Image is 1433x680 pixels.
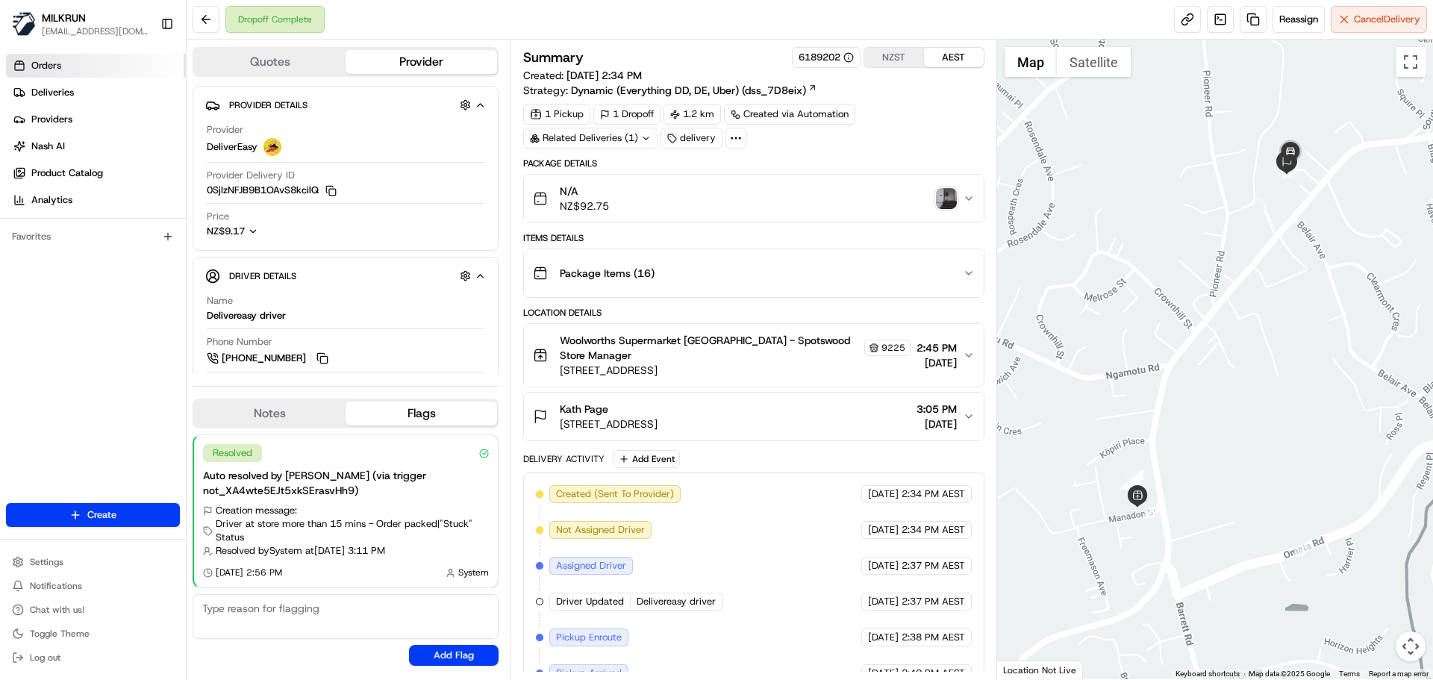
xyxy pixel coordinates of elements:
button: Chat with us! [6,599,180,620]
img: photo_proof_of_delivery image [936,188,957,209]
div: 1.2 km [664,104,721,125]
span: System [458,567,489,578]
div: Strategy: [523,83,817,98]
span: Analytics [31,193,72,207]
span: Provider Delivery ID [207,169,295,182]
a: Analytics [6,188,186,212]
div: 2 [1120,473,1136,490]
div: 6 [1124,470,1140,487]
span: [DATE] [868,487,899,501]
button: MILKRUN [42,10,86,25]
span: Notifications [30,580,82,592]
span: 9225 [881,342,905,354]
button: Package Items (16) [524,249,983,297]
span: Delivereasy driver [637,595,716,608]
span: Phone Number [207,335,272,349]
span: Reassign [1279,13,1318,26]
span: Price [207,210,229,223]
a: Product Catalog [6,161,186,185]
div: delivery [661,128,722,149]
span: Assigned Driver [556,559,626,573]
span: NZ$9.17 [207,225,245,237]
span: 2:38 PM AEST [902,631,965,644]
span: [STREET_ADDRESS] [560,417,658,431]
span: Orders [31,59,61,72]
div: 5 [1123,471,1140,487]
span: [DATE] [868,667,899,680]
div: Location Details [523,307,984,319]
button: Map camera controls [1396,631,1426,661]
span: NZ$92.75 [560,199,609,213]
span: Dynamic (Everything DD, DE, Uber) (dss_7D8eix) [571,83,806,98]
span: Log out [30,652,60,664]
button: NZ$9.17 [207,225,338,238]
div: 1 Pickup [523,104,590,125]
span: Create [87,508,116,522]
button: Add Flag [409,645,499,666]
div: Delivery Activity [523,453,605,465]
button: Flags [346,402,497,425]
span: [DATE] [917,417,957,431]
span: Not Assigned Driver [556,523,645,537]
button: MILKRUNMILKRUN[EMAIL_ADDRESS][DOMAIN_NAME] [6,6,154,42]
button: Add Event [614,450,680,468]
span: Nash AI [31,140,65,153]
button: Log out [6,647,180,668]
span: Pickup Arrived [556,667,622,680]
button: Provider Details [205,93,486,117]
span: [DATE] [917,355,957,370]
span: 2:40 PM AEST [902,667,965,680]
div: 4 [1124,472,1140,488]
button: Keyboard shortcuts [1176,669,1240,679]
span: Package Items ( 16 ) [560,266,655,281]
div: Location Not Live [997,661,1083,679]
a: Report a map error [1369,670,1429,678]
div: Package Details [523,157,984,169]
span: 2:37 PM AEST [902,595,965,608]
span: 2:34 PM AEST [902,523,965,537]
a: Providers [6,107,186,131]
span: Pickup Enroute [556,631,622,644]
span: [DATE] [868,595,899,608]
div: 3 [1123,473,1140,490]
a: Orders [6,54,186,78]
button: Quotes [194,50,346,74]
span: DeliverEasy [207,140,257,154]
button: Toggle Theme [6,623,180,644]
button: [EMAIL_ADDRESS][DOMAIN_NAME] [42,25,149,37]
button: Show street map [1005,47,1057,77]
h3: Summary [523,51,584,64]
img: Google [1001,660,1050,679]
span: [DATE] [868,559,899,573]
span: Driver at store more than 15 mins - Order packed | "Stuck" Status [216,517,489,544]
span: Settings [30,556,63,568]
span: Created (Sent To Provider) [556,487,674,501]
button: Woolworths Supermarket [GEOGRAPHIC_DATA] - Spotswood Store Manager9225[STREET_ADDRESS]2:45 PM[DATE] [524,324,983,387]
span: [DATE] 2:56 PM [216,567,282,578]
span: 2:45 PM [917,340,957,355]
div: 11 [1282,162,1299,178]
div: Delivereasy driver [207,309,286,322]
span: [DATE] [868,631,899,644]
div: Resolved [203,444,262,462]
button: Kath Page[STREET_ADDRESS]3:05 PM[DATE] [524,393,983,440]
span: Driver Details [229,270,296,282]
img: MILKRUN [12,12,36,36]
a: [PHONE_NUMBER] [207,350,331,366]
span: [STREET_ADDRESS] [560,363,910,378]
span: Resolved by System [216,544,302,558]
span: Name [207,294,233,308]
span: Created: [523,68,642,83]
span: Product Catalog [31,166,103,180]
button: AEST [924,48,984,67]
div: 10 [1144,502,1161,519]
a: Terms (opens in new tab) [1339,670,1360,678]
span: Deliveries [31,86,74,99]
span: Map data ©2025 Google [1249,670,1330,678]
div: Items Details [523,232,984,244]
button: CancelDelivery [1331,6,1427,33]
span: Toggle Theme [30,628,90,640]
button: 6189202 [799,51,854,64]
